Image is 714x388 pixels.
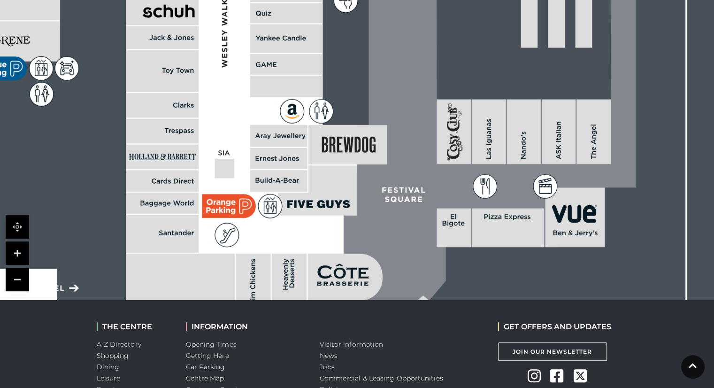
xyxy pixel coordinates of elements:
a: News [320,351,338,360]
a: A-Z Directory [97,340,141,349]
a: Centre Map [186,374,224,382]
h2: THE CENTRE [97,322,172,331]
a: Visitor information [320,340,384,349]
h2: INFORMATION [186,322,306,331]
a: Dining [97,363,120,371]
a: Car Parking [186,363,225,371]
a: Leisure [97,374,121,382]
a: Jobs [320,363,335,371]
h2: GET OFFERS AND UPDATES [498,322,611,331]
a: Commercial & Leasing Opportunities [320,374,443,382]
a: Getting Here [186,351,229,360]
a: Opening Times [186,340,237,349]
a: Shopping [97,351,129,360]
a: Join Our Newsletter [498,342,607,361]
